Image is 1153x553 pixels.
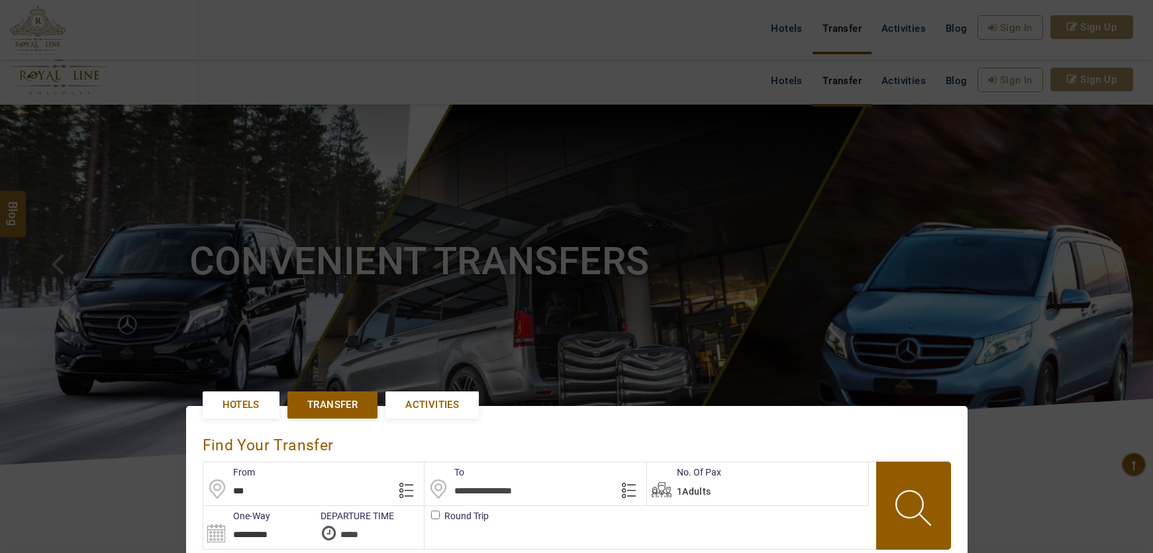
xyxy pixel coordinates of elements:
[385,391,479,419] a: Activities
[307,398,358,412] span: Transfer
[203,466,255,479] label: From
[677,486,711,497] span: 1Adults
[405,398,459,412] span: Activities
[203,391,279,419] a: Hotels
[647,466,721,479] label: No. Of Pax
[203,423,337,462] div: Find Your Transfer
[425,466,464,479] label: To
[203,509,270,523] label: One-Way
[287,391,377,419] a: Transfer
[223,398,260,412] span: Hotels
[425,509,444,523] label: Round Trip
[1071,470,1153,533] iframe: chat widget
[314,509,394,523] label: DEPARTURE TIME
